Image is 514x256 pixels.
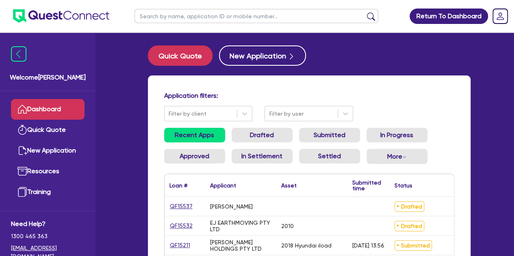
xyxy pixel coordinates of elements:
a: In Progress [367,128,427,142]
button: Quick Quote [148,45,213,66]
span: 1300 465 363 [11,232,85,241]
div: [DATE] 13:56 [352,242,384,249]
a: Dashboard [11,99,85,120]
a: QF15537 [169,202,193,211]
img: new-application [17,146,27,155]
a: Resources [11,161,85,182]
div: Status [395,183,412,188]
button: New Application [219,45,306,66]
a: In Settlement [232,149,293,163]
div: EJ EARTHMOVING PTY LTD [210,219,271,232]
span: Need Help? [11,219,85,229]
div: [PERSON_NAME] [210,203,253,210]
div: 2010 [281,223,294,229]
img: resources [17,166,27,176]
a: Return To Dashboard [410,9,488,24]
span: Drafted [395,201,424,212]
a: QF15211 [169,241,191,250]
a: QF15532 [169,221,193,230]
a: Submitted [299,128,360,142]
div: [PERSON_NAME] HOLDINGS PTY LTD [210,239,271,252]
img: quest-connect-logo-blue [13,9,109,23]
img: training [17,187,27,197]
div: Loan # [169,183,187,188]
div: Applicant [210,183,236,188]
span: Drafted [395,221,424,231]
div: Asset [281,183,297,188]
div: 2018 Hyundai iload [281,242,332,249]
a: Recent Apps [164,128,225,142]
a: Approved [164,149,225,163]
h4: Application filters: [164,92,454,99]
span: Submitted [395,240,432,251]
a: Quick Quote [11,120,85,140]
a: New Application [11,140,85,161]
span: Welcome [PERSON_NAME] [10,73,86,82]
img: quick-quote [17,125,27,135]
a: Drafted [232,128,293,142]
a: Settled [299,149,360,163]
a: Quick Quote [148,45,219,66]
img: icon-menu-close [11,46,26,62]
a: Training [11,182,85,202]
a: Dropdown toggle [490,6,511,27]
button: Dropdown toggle [367,149,427,164]
input: Search by name, application ID or mobile number... [134,9,378,23]
div: Submitted time [352,180,381,191]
